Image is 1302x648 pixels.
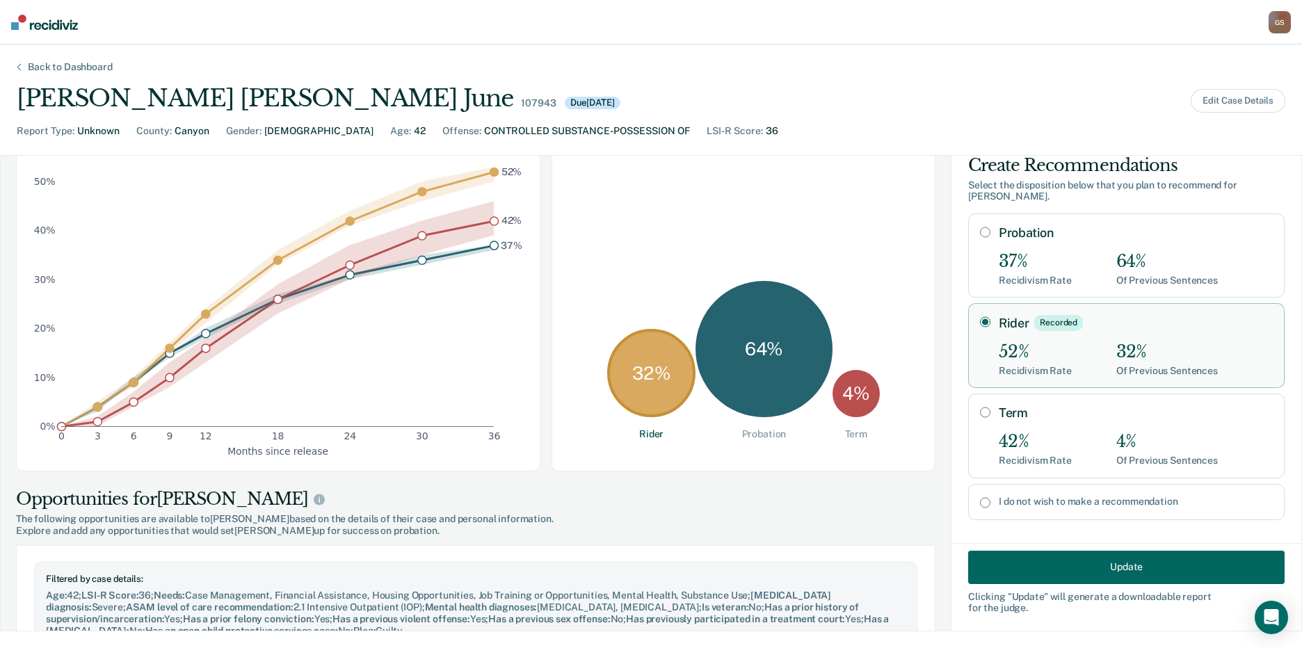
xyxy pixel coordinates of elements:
div: 42 [414,124,426,138]
text: 30 [416,430,428,442]
button: GS [1269,11,1291,33]
label: Probation [999,225,1273,241]
div: Age : [390,124,411,138]
span: Needs : [154,590,185,601]
text: 50% [34,176,56,187]
text: 40% [34,225,56,236]
span: Explore and add any opportunities that would set [PERSON_NAME] up for success on probation. [16,525,935,537]
div: Recidivism Rate [999,455,1072,467]
div: 36 [766,124,778,138]
div: CONTROLLED SUBSTANCE-POSSESSION OF [484,124,690,138]
label: Rider [999,315,1273,330]
text: 10% [34,371,56,382]
div: 37% [999,252,1072,272]
div: Back to Dashboard [11,61,129,73]
div: Select the disposition below that you plan to recommend for [PERSON_NAME] . [968,179,1285,203]
div: 64% [1116,252,1218,272]
div: Canyon [175,124,209,138]
div: County : [136,124,172,138]
img: Recidiviz [11,15,78,30]
text: 36 [488,430,501,442]
div: Create Recommendations [968,154,1285,177]
text: 9 [167,430,173,442]
div: 64 % [696,281,832,417]
span: Plea : [353,625,376,636]
div: Open Intercom Messenger [1255,601,1288,634]
div: Due [DATE] [565,97,620,109]
span: [MEDICAL_DATA] diagnosis : [46,590,831,613]
button: Update [968,550,1285,583]
text: 20% [34,323,56,334]
button: Edit Case Details [1191,89,1285,113]
text: 30% [34,273,56,284]
text: Months since release [227,445,328,456]
div: Opportunities for [PERSON_NAME] [16,488,935,510]
span: Has a [MEDICAL_DATA] : [46,613,889,636]
text: 37% [501,239,522,250]
span: Has a previous violent offense : [332,613,470,624]
text: 0 [58,430,65,442]
div: Recidivism Rate [999,275,1072,286]
div: Of Previous Sentences [1116,275,1218,286]
div: Clicking " Update " will generate a downloadable report for the judge. [968,590,1285,614]
div: Of Previous Sentences [1116,365,1218,377]
div: 4% [1116,432,1218,452]
div: Recidivism Rate [999,365,1072,377]
text: 6 [131,430,137,442]
span: Is veteran : [702,601,748,613]
g: dot [58,168,499,430]
div: Of Previous Sentences [1116,455,1218,467]
span: Age : [46,590,67,601]
span: LSI-R Score : [81,590,138,601]
label: I do not wish to make a recommendation [999,496,1273,508]
div: [PERSON_NAME] [PERSON_NAME] June [17,84,513,113]
g: y-axis tick label [34,176,56,432]
div: 32 % [607,329,696,417]
div: Gender : [226,124,262,138]
span: Has a prior history of supervision/incarceration : [46,601,859,624]
div: LSI-R Score : [707,124,763,138]
div: [DEMOGRAPHIC_DATA] [264,124,373,138]
div: Recorded [1034,315,1083,330]
div: Rider [639,428,664,440]
span: Mental health diagnoses : [425,601,538,613]
text: 3 [95,430,101,442]
div: Filtered by case details: [46,574,906,585]
label: Term [999,405,1273,421]
div: Probation [742,428,787,440]
g: x-axis label [227,445,328,456]
span: Has a previous sex offense : [488,613,610,624]
span: The following opportunities are available to [PERSON_NAME] based on the details of their case and... [16,513,935,525]
text: 12 [200,430,212,442]
span: ASAM level of care recommendation : [126,601,294,613]
div: 32% [1116,342,1218,362]
div: 107943 [521,97,556,109]
text: 18 [272,430,284,442]
div: G S [1269,11,1291,33]
div: Offense : [442,124,481,138]
div: Report Type : [17,124,74,138]
div: 4 % [833,370,880,417]
g: x-axis tick label [58,430,500,442]
span: Has a prior felony conviction : [183,613,314,624]
span: Has previously participated in a treatment court : [626,613,845,624]
text: 42% [501,215,522,226]
div: Term [845,428,867,440]
text: 0% [40,421,56,432]
div: 42 ; 36 ; Case Management, Financial Assistance, Housing Opportunities, Job Training or Opportuni... [46,590,906,636]
text: 24 [344,430,356,442]
g: area [61,167,494,426]
div: 42% [999,432,1072,452]
text: 52% [501,166,522,177]
div: Unknown [77,124,120,138]
g: text [501,166,522,251]
span: Has an open child protective services case : [145,625,338,636]
div: 52% [999,342,1072,362]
